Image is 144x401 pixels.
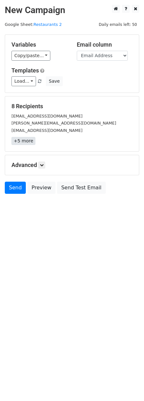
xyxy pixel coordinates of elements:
iframe: Chat Widget [112,370,144,401]
a: Copy/paste... [11,51,50,61]
a: Send [5,182,26,194]
a: +5 more [11,137,35,145]
button: Save [46,76,62,86]
a: Send Test Email [57,182,105,194]
h5: 8 Recipients [11,103,133,110]
a: Templates [11,67,39,74]
a: Restaurants 2 [33,22,62,27]
h5: Advanced [11,162,133,169]
a: Preview [27,182,55,194]
small: [EMAIL_ADDRESS][DOMAIN_NAME] [11,114,83,118]
h5: Email column [77,41,133,48]
a: Load... [11,76,36,86]
small: [EMAIL_ADDRESS][DOMAIN_NAME] [11,128,83,133]
small: [PERSON_NAME][EMAIL_ADDRESS][DOMAIN_NAME] [11,121,116,125]
h5: Variables [11,41,67,48]
span: Daily emails left: 50 [97,21,139,28]
a: Daily emails left: 50 [97,22,139,27]
h2: New Campaign [5,5,139,16]
small: Google Sheet: [5,22,62,27]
